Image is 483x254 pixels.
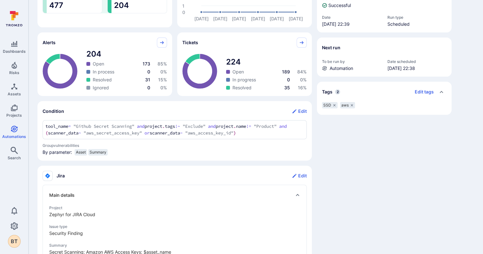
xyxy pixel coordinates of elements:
[317,82,452,102] div: Collapse tags
[8,155,21,160] span: Search
[226,57,307,67] span: total
[298,85,307,90] span: 16 %
[49,224,300,229] span: Issue type
[49,211,300,218] span: ticket project
[335,89,340,94] span: 2
[49,190,300,200] div: Main details
[160,85,167,90] span: 0 %
[292,106,307,116] button: Edit
[49,230,300,237] span: ticket issue type
[322,102,338,108] div: SSD
[387,21,446,27] span: Scheduled
[143,61,150,66] span: 173
[49,205,300,210] span: Project
[182,9,185,15] text: 0
[387,59,446,64] span: Date scheduled
[328,2,351,9] span: Successful
[213,16,227,21] text: [DATE]
[93,77,112,83] span: Resolved
[300,77,307,82] span: 0 %
[49,243,300,248] span: Summary
[282,69,290,74] span: 189
[147,69,150,74] span: 0
[297,69,307,74] span: 84 %
[43,39,56,46] span: Alerts
[322,45,340,51] h2: Next run
[3,49,26,54] span: Dashboards
[287,77,290,82] span: 0
[49,192,75,198] span: Main details
[37,101,312,161] section: Condition widget
[43,149,72,158] span: By parameter:
[49,0,99,10] span: 477
[284,85,290,90] span: 35
[45,123,304,136] textarea: Add condition
[182,3,184,8] text: 1
[270,16,284,21] text: [DATE]
[387,65,446,72] span: [DATE] 22:38
[251,16,265,21] text: [DATE]
[9,70,19,75] span: Risks
[93,85,109,91] span: Ignored
[158,61,167,66] span: 85 %
[322,15,381,20] span: Date
[8,235,21,248] button: BT
[340,102,355,108] div: aws
[6,113,22,118] span: Projects
[8,92,21,96] span: Assets
[57,173,65,179] h2: Jira
[160,69,167,74] span: 0 %
[37,32,172,96] div: Alerts pie widget
[322,21,381,27] span: [DATE] 22:39
[76,150,86,155] span: Asset
[90,150,106,155] span: Summary
[322,59,381,64] span: To be run by
[232,69,244,75] span: Open
[330,65,353,72] span: Automation
[158,77,167,82] span: 15 %
[194,16,209,21] text: [DATE]
[93,69,114,75] span: In process
[317,38,452,77] section: Next run widget
[147,85,150,90] span: 0
[177,32,312,96] div: Tickets pie widget
[8,235,21,248] div: Billy Tinnes
[182,39,198,46] span: Tickets
[232,77,256,83] span: In progress
[322,89,332,95] h2: Tags
[86,49,167,59] span: total
[232,16,246,21] text: [DATE]
[387,15,446,20] span: Run type
[93,61,104,67] span: Open
[145,77,150,82] span: 31
[323,103,331,108] span: SSD
[2,134,26,139] span: Automations
[43,143,307,148] span: Group vulnerabilities
[289,16,303,21] text: [DATE]
[341,103,349,108] span: aws
[292,171,307,181] button: Edit
[410,87,434,97] button: Edit tags
[232,85,252,91] span: Resolved
[43,108,64,114] h2: Condition
[114,0,164,10] span: 204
